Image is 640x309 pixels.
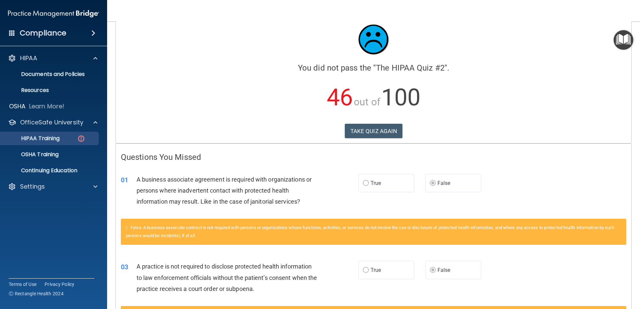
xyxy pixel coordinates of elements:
input: True [363,268,369,273]
p: HIPAA [20,54,37,62]
p: Resources [4,87,96,94]
p: Learn More! [29,102,65,110]
span: True [371,267,381,273]
span: False [437,267,451,273]
span: True [371,180,381,186]
p: Settings [20,183,45,191]
button: Open Resource Center [614,30,633,50]
a: Settings [8,183,97,191]
img: danger-circle.6113f641.png [77,134,85,143]
input: True [363,181,369,186]
a: Privacy Policy [45,281,75,288]
img: sad_face.ecc698e2.jpg [353,19,394,60]
input: False [430,268,436,273]
span: False. A business associate contract is not required with persons or organizations whose function... [126,225,615,238]
span: 100 [381,84,420,111]
p: OSHA [9,102,26,110]
span: False [437,180,451,186]
button: TAKE QUIZ AGAIN [345,124,403,138]
p: OfficeSafe University [20,118,83,126]
span: A business associate agreement is required with organizations or persons where inadvertent contac... [137,176,312,205]
p: Documents and Policies [4,71,96,78]
h4: Compliance [20,28,66,38]
span: Ⓒ Rectangle Health 2024 [9,290,64,297]
h4: You did not pass the " ". [121,64,626,72]
p: Continuing Education [4,167,96,174]
a: OfficeSafe University [8,118,97,126]
span: 03 [121,263,128,271]
span: The HIPAA Quiz #2 [376,63,445,73]
span: out of [354,96,380,108]
a: HIPAA [8,54,97,62]
h4: Questions You Missed [121,153,626,162]
span: A practice is not required to disclose protected health information to law enforcement officials ... [137,263,317,292]
input: False [430,181,436,186]
img: PMB logo [8,7,99,20]
span: 46 [327,84,353,111]
span: 01 [121,176,128,184]
p: HIPAA Training [4,135,60,142]
p: OSHA Training [4,151,59,158]
a: Terms of Use [9,281,36,288]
